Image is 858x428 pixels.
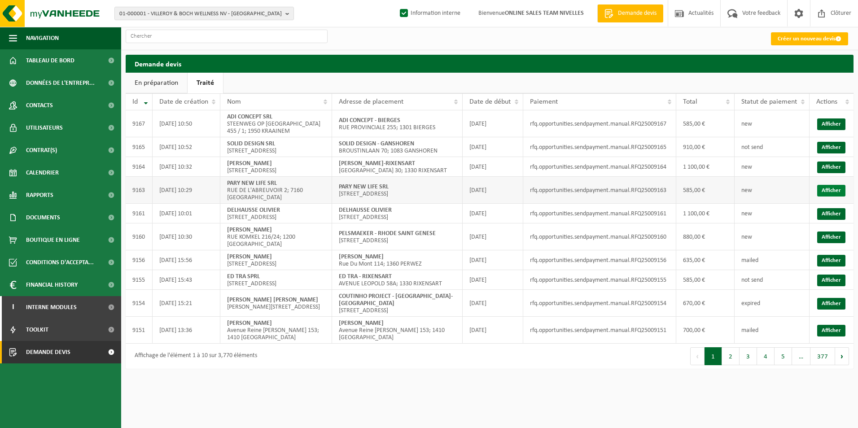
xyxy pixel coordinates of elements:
strong: PARY NEW LIFE SRL [339,183,389,190]
td: [DATE] [463,290,523,317]
td: [STREET_ADDRESS] [332,223,463,250]
td: [PERSON_NAME][STREET_ADDRESS] [220,290,332,317]
td: 880,00 € [676,223,735,250]
td: Avenue Reine [PERSON_NAME] 153; 1410 [GEOGRAPHIC_DATA] [220,317,332,344]
td: RUE PROVINCIALE 255; 1301 BIERGES [332,110,463,137]
span: Utilisateurs [26,117,63,139]
td: 700,00 € [676,317,735,344]
a: Traité [188,73,223,93]
td: rfq.opportunities.sendpayment.manual.RFQ25009155 [523,270,676,290]
td: [DATE] 15:43 [153,270,220,290]
td: [STREET_ADDRESS] [332,177,463,204]
button: 3 [740,347,757,365]
strong: COUTINHO PROJECT - [GEOGRAPHIC_DATA]-[GEOGRAPHIC_DATA] [339,293,453,307]
label: Information interne [398,7,460,20]
td: [STREET_ADDRESS] [220,250,332,270]
td: 585,00 € [676,110,735,137]
strong: [PERSON_NAME] [227,160,272,167]
span: Nom [227,98,241,105]
td: Rue Du Mont 114; 1360 PERWEZ [332,250,463,270]
td: [DATE] [463,137,523,157]
span: mailed [741,257,758,264]
a: Afficher [817,298,845,310]
td: rfq.opportunities.sendpayment.manual.RFQ25009154 [523,290,676,317]
span: Demande devis [616,9,659,18]
button: 377 [810,347,835,365]
strong: ADI CONCEPT - BIERGES [339,117,400,124]
strong: ED TRA SPRL [227,273,260,280]
td: 9165 [126,137,153,157]
td: [STREET_ADDRESS] [332,204,463,223]
td: BROUSTINLAAN 70; 1083 GANSHOREN [332,137,463,157]
span: Interne modules [26,296,77,319]
td: [DATE] 10:01 [153,204,220,223]
button: 2 [722,347,740,365]
span: not send [741,277,763,284]
td: 670,00 € [676,290,735,317]
td: [DATE] [463,204,523,223]
td: rfq.opportunities.sendpayment.manual.RFQ25009160 [523,223,676,250]
td: [STREET_ADDRESS] [332,290,463,317]
button: 4 [757,347,775,365]
span: Demande devis [26,341,70,363]
strong: [PERSON_NAME] [339,320,384,327]
span: new [741,234,752,240]
td: rfq.opportunities.sendpayment.manual.RFQ25009151 [523,317,676,344]
td: [STREET_ADDRESS] [220,270,332,290]
span: Actions [816,98,837,105]
span: new [741,164,752,170]
a: Créer un nouveau devis [771,32,848,45]
span: mailed [741,327,758,334]
span: not send [741,144,763,151]
span: Tableau de bord [26,49,74,72]
span: Date de création [159,98,208,105]
td: [DATE] 10:29 [153,177,220,204]
strong: [PERSON_NAME]-RIXENSART [339,160,415,167]
span: I [9,296,17,319]
span: expired [741,300,760,307]
td: 9151 [126,317,153,344]
span: Statut de paiement [741,98,797,105]
td: RUE KOMKEL 216/24; 1200 [GEOGRAPHIC_DATA] [220,223,332,250]
td: [DATE] 15:56 [153,250,220,270]
td: 9167 [126,110,153,137]
a: Demande devis [597,4,663,22]
td: [DATE] 13:36 [153,317,220,344]
td: [DATE] [463,223,523,250]
td: rfq.opportunities.sendpayment.manual.RFQ25009164 [523,157,676,177]
span: Contrat(s) [26,139,57,162]
td: 585,00 € [676,177,735,204]
span: 01-000001 - VILLEROY & BOCH WELLNESS NV - [GEOGRAPHIC_DATA] [119,7,282,21]
span: Navigation [26,27,59,49]
a: En préparation [126,73,187,93]
strong: ADI CONCEPT SRL [227,114,272,120]
td: RUE DE L'ABREUVOIR 2; 7160 [GEOGRAPHIC_DATA] [220,177,332,204]
span: Financial History [26,274,78,296]
h2: Demande devis [126,55,854,72]
td: [DATE] [463,270,523,290]
span: Documents [26,206,60,229]
td: [STREET_ADDRESS] [220,204,332,223]
a: Afficher [817,325,845,336]
div: Affichage de l'élément 1 à 10 sur 3,770 éléments [130,348,257,364]
strong: DELHAUSSE OLIVIER [339,207,392,214]
strong: SOLID DESIGN SRL [227,140,275,147]
td: [STREET_ADDRESS] [220,157,332,177]
span: … [792,347,810,365]
strong: PELSMAEKER - RHODE SAINT GENESE [339,230,436,237]
button: Next [835,347,849,365]
span: Id [132,98,138,105]
td: 1 100,00 € [676,204,735,223]
td: rfq.opportunities.sendpayment.manual.RFQ25009161 [523,204,676,223]
td: 9155 [126,270,153,290]
button: Previous [690,347,705,365]
span: new [741,187,752,194]
span: Calendrier [26,162,59,184]
td: STEENWEG OP [GEOGRAPHIC_DATA] 455 / 1; 1950 KRAAINEM [220,110,332,137]
strong: [PERSON_NAME] [PERSON_NAME] [227,297,318,303]
a: Afficher [817,162,845,173]
td: Avenue Reine [PERSON_NAME] 153; 1410 [GEOGRAPHIC_DATA] [332,317,463,344]
td: 910,00 € [676,137,735,157]
td: [STREET_ADDRESS] [220,137,332,157]
span: Total [683,98,697,105]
